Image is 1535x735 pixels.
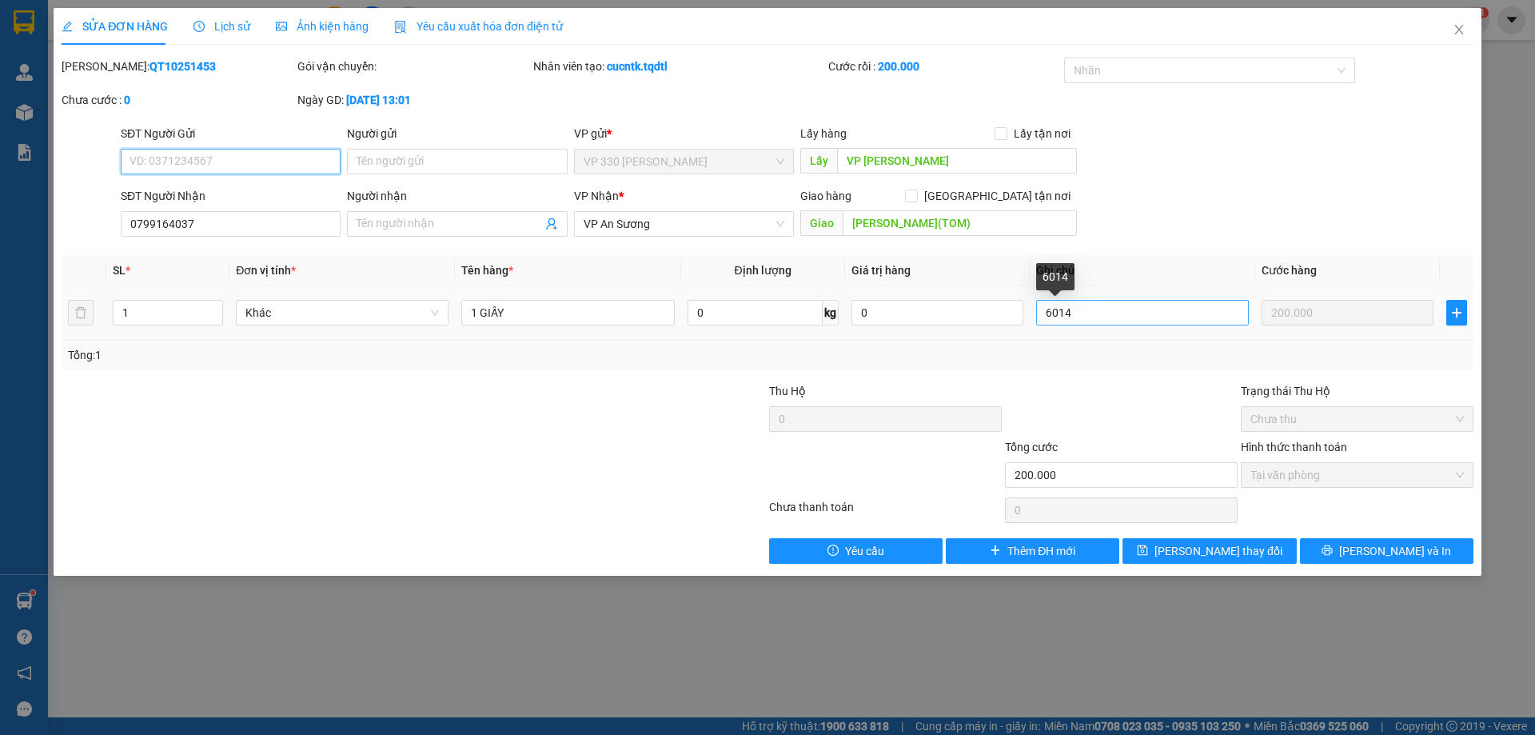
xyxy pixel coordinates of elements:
[1250,463,1464,487] span: Tại văn phòng
[14,52,196,108] span: VP [PERSON_NAME]
[297,91,530,109] div: Ngày GD:
[1137,545,1148,557] span: save
[193,20,250,33] span: Lịch sử
[843,210,1077,236] input: Dọc đường
[68,300,94,326] button: delete
[297,58,530,75] div: Gói vận chuyển:
[1322,545,1333,557] span: printer
[584,150,784,174] span: VP 330 Lê Duẫn
[800,127,847,140] span: Lấy hàng
[800,190,851,202] span: Giao hàng
[14,61,37,78] span: DĐ:
[236,264,296,277] span: Đơn vị tính
[62,21,73,32] span: edit
[193,21,205,32] span: clock-circle
[769,385,806,397] span: Thu Hộ
[150,60,216,73] b: QT10251453
[574,190,619,202] span: VP Nhận
[68,346,592,364] div: Tổng: 1
[394,20,563,33] span: Yêu cầu xuất hóa đơn điện tử
[767,498,1003,526] div: Chưa thanh toán
[1300,538,1473,564] button: printer[PERSON_NAME] và In
[124,94,130,106] b: 0
[121,125,341,142] div: SĐT Người Gửi
[1446,300,1467,326] button: plus
[1005,441,1058,453] span: Tổng cước
[1036,300,1249,326] input: Ghi Chú
[1437,8,1481,53] button: Close
[347,125,567,142] div: Người gửi
[461,264,513,277] span: Tên hàng
[828,58,1061,75] div: Cước rồi :
[1154,542,1282,560] span: [PERSON_NAME] thay đổi
[800,210,843,236] span: Giao
[121,187,341,205] div: SĐT Người Nhận
[207,52,319,71] div: 0368637130
[735,264,791,277] span: Định lượng
[276,20,369,33] span: Ảnh kiện hàng
[1453,23,1465,36] span: close
[1007,542,1075,560] span: Thêm ĐH mới
[276,21,287,32] span: picture
[14,14,196,52] div: VP 330 [PERSON_NAME]
[1250,407,1464,431] span: Chưa thu
[62,91,294,109] div: Chưa cước :
[347,187,567,205] div: Người nhận
[62,20,168,33] span: SỬA ĐƠN HÀNG
[113,264,126,277] span: SL
[918,187,1077,205] span: [GEOGRAPHIC_DATA] tận nơi
[207,102,230,119] span: DĐ:
[823,300,839,326] span: kg
[800,148,837,174] span: Lấy
[574,125,794,142] div: VP gửi
[1262,300,1433,326] input: 0
[607,60,668,73] b: cucntk.tqdtl
[461,300,674,326] input: VD: Bàn, Ghế
[1241,382,1473,400] div: Trạng thái Thu Hộ
[245,301,439,325] span: Khác
[1447,306,1466,319] span: plus
[1262,264,1317,277] span: Cước hàng
[990,545,1001,557] span: plus
[1030,255,1255,286] th: Ghi chú
[14,15,38,32] span: Gửi:
[845,542,884,560] span: Yêu cầu
[1122,538,1296,564] button: save[PERSON_NAME] thay đổi
[837,148,1077,174] input: Dọc đường
[207,14,319,52] div: Bình Dương
[1007,125,1077,142] span: Lấy tận nơi
[584,212,784,236] span: VP An Sương
[62,58,294,75] div: [PERSON_NAME]:
[207,15,245,32] span: Nhận:
[769,538,943,564] button: exclamation-circleYêu cầu
[1241,441,1347,453] label: Hình thức thanh toán
[878,60,919,73] b: 200.000
[827,545,839,557] span: exclamation-circle
[1036,263,1074,290] div: 6014
[851,264,911,277] span: Giá trị hàng
[207,71,319,94] div: 0969052090
[533,58,825,75] div: Nhân viên tạo:
[545,218,558,230] span: user-add
[1339,542,1451,560] span: [PERSON_NAME] và In
[346,94,411,106] b: [DATE] 13:01
[394,21,407,34] img: icon
[946,538,1119,564] button: plusThêm ĐH mới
